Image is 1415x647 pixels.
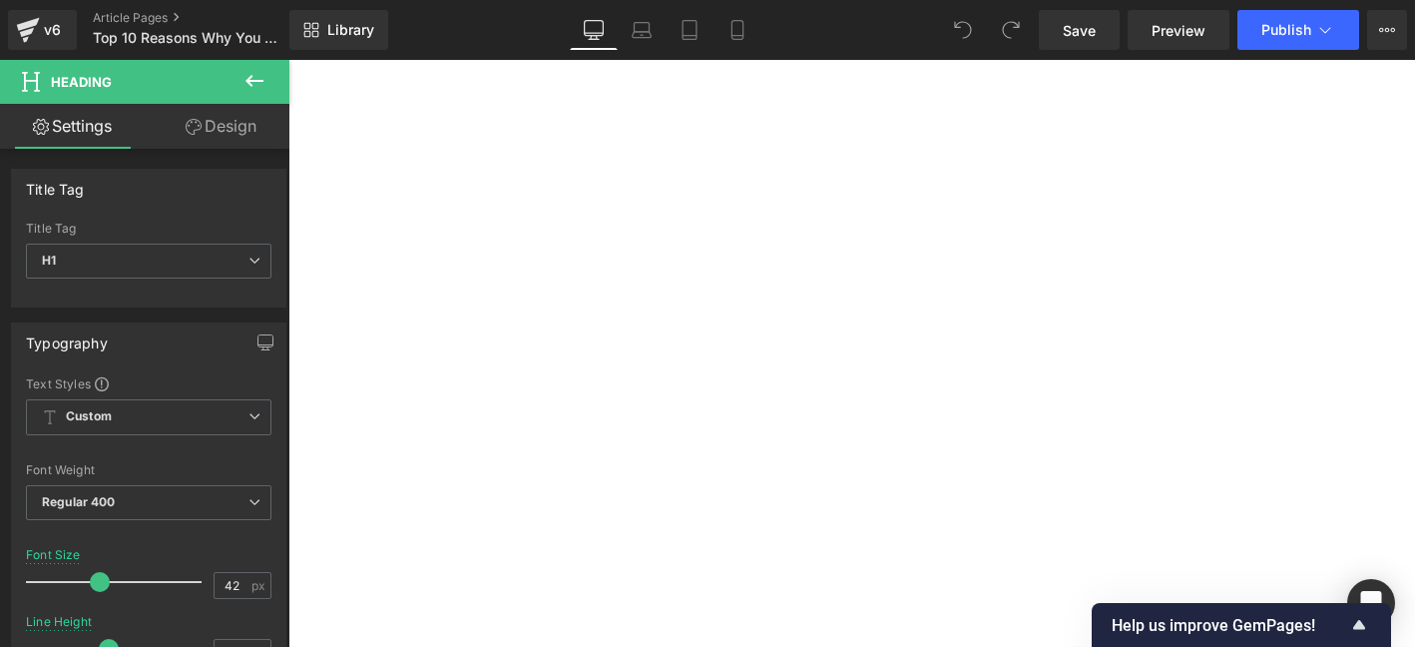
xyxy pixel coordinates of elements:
a: Tablet [666,10,713,50]
b: H1 [42,253,56,268]
div: Font Weight [26,463,271,477]
span: Preview [1152,20,1205,41]
button: More [1367,10,1407,50]
div: Title Tag [26,222,271,236]
div: Font Size [26,548,81,562]
button: Undo [943,10,983,50]
div: Open Intercom Messenger [1347,579,1395,627]
a: v6 [8,10,77,50]
a: Desktop [570,10,618,50]
span: Heading [51,74,112,90]
div: Title Tag [26,170,85,198]
span: Top 10 Reasons Why You Need A 4G Solar-Powered Security Camera [93,30,284,46]
span: Library [327,21,374,39]
b: Custom [66,408,112,425]
div: Typography [26,323,108,351]
button: Show survey - Help us improve GemPages! [1112,613,1371,637]
span: Publish [1261,22,1311,38]
a: Design [149,104,293,149]
span: px [251,579,268,592]
a: New Library [289,10,388,50]
div: v6 [40,17,65,43]
span: Save [1063,20,1096,41]
button: Publish [1237,10,1359,50]
span: Help us improve GemPages! [1112,616,1347,635]
a: Mobile [713,10,761,50]
b: Regular 400 [42,494,116,509]
a: Laptop [618,10,666,50]
a: Article Pages [93,10,322,26]
div: Line Height [26,615,92,629]
div: Text Styles [26,375,271,391]
button: Redo [991,10,1031,50]
a: Preview [1128,10,1229,50]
